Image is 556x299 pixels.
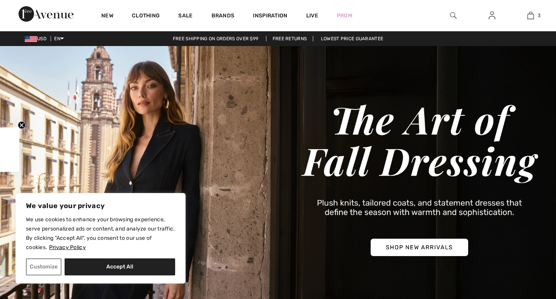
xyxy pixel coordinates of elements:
p: We use cookies to enhance your browsing experience, serve personalized ads or content, and analyz... [26,215,175,252]
a: Prom [337,12,352,20]
a: 3 [512,11,549,20]
button: Customize [26,258,61,275]
div: We value your privacy [15,193,186,284]
a: Sign In [483,11,501,21]
img: My Info [489,11,495,20]
img: My Bag [527,11,534,20]
img: US Dollar [25,36,37,42]
a: Privacy Policy [49,244,86,251]
a: Clothing [132,12,160,21]
img: search the website [450,11,457,20]
button: Close teaser [18,121,26,129]
span: EN [54,36,64,41]
a: Sale [178,12,193,21]
a: Free shipping on orders over $99 [167,36,265,41]
span: USD [25,36,49,41]
a: Lowest Price Guarantee [315,36,390,41]
span: 3 [538,12,541,19]
p: We value your privacy [26,201,175,210]
a: Free Returns [266,36,314,41]
button: Accept All [65,258,175,275]
img: 1ère Avenue [19,6,73,22]
a: Brands [211,12,235,21]
a: New [101,12,113,21]
a: Live [306,12,318,20]
span: Inspiration [253,12,287,21]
